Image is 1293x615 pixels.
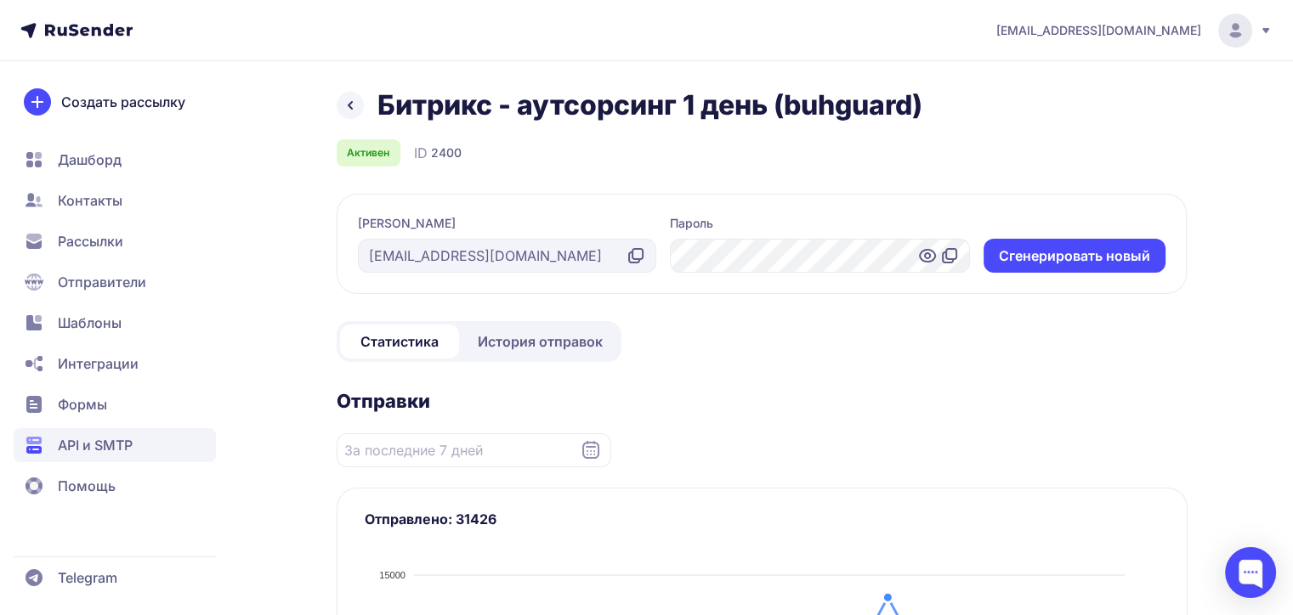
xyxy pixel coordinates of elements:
[340,324,459,358] a: Статистика
[58,313,122,333] span: Шаблоны
[58,394,107,415] span: Формы
[347,146,389,160] span: Активен
[358,215,456,232] label: [PERSON_NAME]
[996,22,1201,39] span: [EMAIL_ADDRESS][DOMAIN_NAME]
[61,92,185,112] span: Создать рассылку
[670,215,713,232] label: Пароль
[58,272,146,292] span: Отправители
[365,509,1160,529] h3: Отправлено: 31426
[377,88,922,122] h1: Битрикс - аутсорсинг 1 день (buhguard)
[431,144,462,161] span: 2400
[478,331,603,352] span: История отправок
[58,567,117,588] span: Telegram
[379,570,405,580] tspan: 15000
[337,389,1188,413] h2: Отправки
[984,239,1165,273] button: Cгенерировать новый
[58,150,122,170] span: Дашборд
[14,561,216,595] a: Telegram
[360,331,439,352] span: Статистика
[58,190,122,211] span: Контакты
[414,143,462,163] div: ID
[462,324,618,358] a: История отправок
[58,476,116,496] span: Помощь
[58,435,133,455] span: API и SMTP
[58,231,123,251] span: Рассылки
[58,353,139,374] span: Интеграции
[337,433,611,467] input: Datepicker input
